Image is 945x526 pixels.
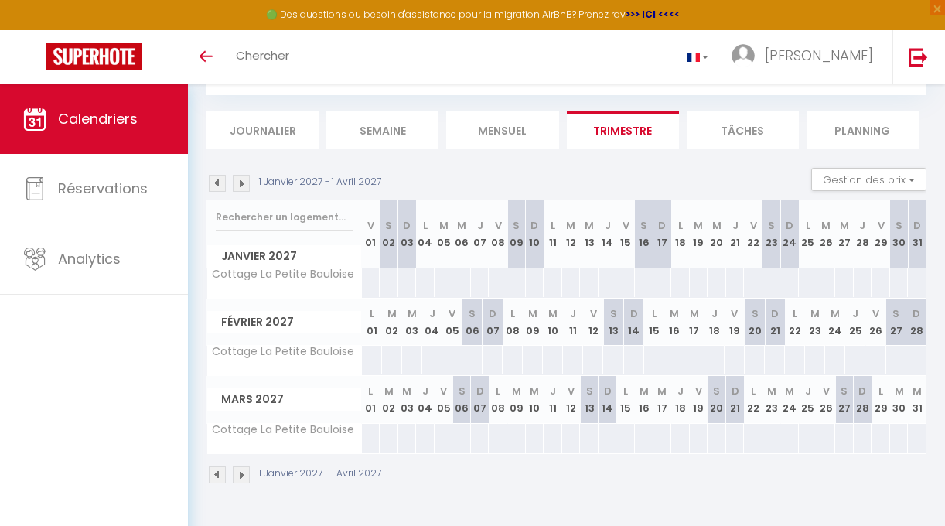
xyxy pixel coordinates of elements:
abbr: L [751,384,756,398]
th: 11 [544,376,562,423]
th: 22 [785,299,805,346]
th: 13 [603,299,623,346]
th: 23 [762,200,781,268]
li: Mensuel [446,111,558,149]
th: 03 [402,299,422,346]
span: Réservations [58,179,148,198]
span: Cottage La Petite Bauloise [210,424,354,435]
span: Analytics [58,249,121,268]
abbr: M [384,384,394,398]
th: 13 [580,376,599,423]
abbr: D [530,218,538,233]
abbr: S [752,306,759,321]
abbr: D [858,384,866,398]
th: 30 [890,376,909,423]
th: 08 [489,376,507,423]
abbr: M [657,384,667,398]
th: 20 [708,376,726,423]
abbr: M [670,306,679,321]
abbr: M [895,384,904,398]
abbr: M [913,384,922,398]
th: 15 [616,200,635,268]
th: 16 [664,299,684,346]
abbr: L [793,306,797,321]
abbr: S [385,218,392,233]
abbr: S [896,218,902,233]
th: 27 [835,376,854,423]
abbr: M [767,384,776,398]
abbr: S [713,384,720,398]
th: 21 [726,200,745,268]
th: 26 [817,200,836,268]
th: 26 [817,376,836,423]
abbr: V [731,306,738,321]
th: 05 [435,200,453,268]
abbr: M [408,306,417,321]
p: 1 Janvier 2027 - 1 Avril 2027 [259,466,381,481]
abbr: D [786,218,793,233]
abbr: M [694,218,703,233]
th: 21 [765,299,785,346]
th: 24 [780,376,799,423]
li: Journalier [206,111,319,149]
abbr: D [658,218,666,233]
th: 18 [704,299,725,346]
abbr: L [423,218,428,233]
abbr: J [422,384,428,398]
abbr: J [570,306,576,321]
th: 24 [825,299,845,346]
abbr: J [711,306,718,321]
th: 09 [507,376,526,423]
th: 22 [744,200,762,268]
th: 15 [644,299,664,346]
abbr: V [449,306,455,321]
abbr: M [821,218,831,233]
th: 20 [708,200,726,268]
th: 08 [489,200,507,268]
th: 10 [543,299,563,346]
th: 19 [690,200,708,268]
th: 06 [452,200,471,268]
span: [PERSON_NAME] [765,46,873,65]
abbr: M [690,306,699,321]
abbr: L [551,218,555,233]
abbr: L [652,306,657,321]
th: 28 [906,299,926,346]
th: 14 [599,376,617,423]
abbr: M [439,218,449,233]
img: ... [732,44,755,67]
abbr: M [585,218,594,233]
abbr: S [586,384,593,398]
th: 02 [380,200,398,268]
span: Chercher [236,47,289,63]
abbr: M [402,384,411,398]
abbr: M [712,218,722,233]
th: 19 [690,376,708,423]
th: 26 [865,299,885,346]
abbr: J [852,306,858,321]
abbr: L [370,306,374,321]
th: 29 [872,200,890,268]
abbr: M [840,218,849,233]
abbr: M [457,218,466,233]
abbr: L [806,218,810,233]
th: 19 [725,299,745,346]
abbr: D [403,218,411,233]
th: 18 [671,200,690,268]
abbr: V [878,218,885,233]
th: 04 [422,299,442,346]
th: 03 [398,376,417,423]
th: 21 [726,376,745,423]
th: 09 [523,299,543,346]
th: 13 [580,200,599,268]
abbr: S [459,384,466,398]
abbr: D [630,306,638,321]
abbr: D [913,218,921,233]
abbr: S [768,218,775,233]
a: Chercher [224,30,301,84]
th: 12 [562,376,581,423]
th: 25 [799,376,817,423]
abbr: J [677,384,684,398]
th: 01 [362,299,382,346]
th: 07 [483,299,503,346]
